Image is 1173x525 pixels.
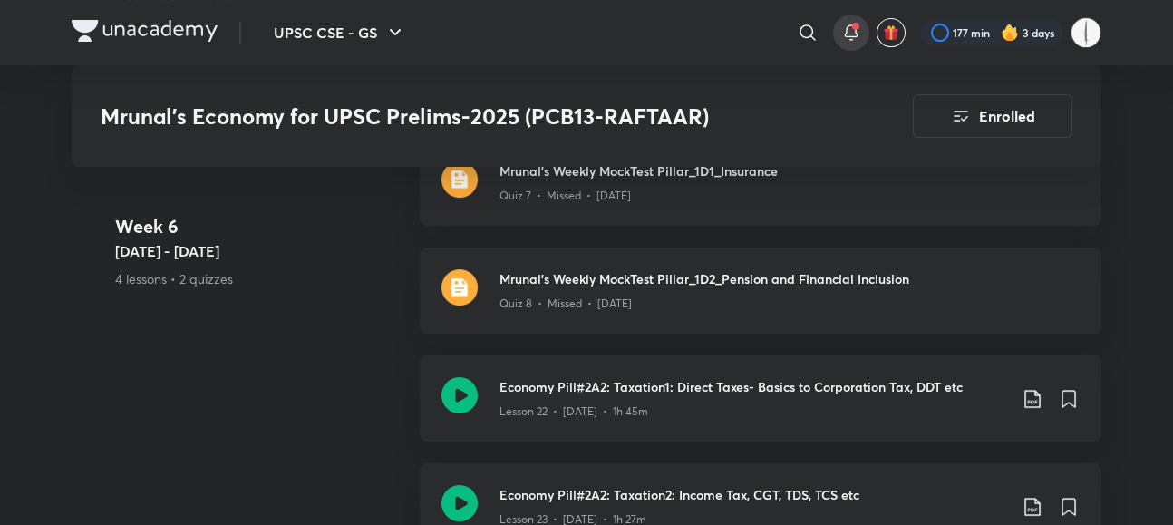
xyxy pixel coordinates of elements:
p: 4 lessons • 2 quizzes [115,269,405,288]
button: UPSC CSE - GS [263,15,417,51]
h3: Economy Pill#2A2: Taxation1: Direct Taxes- Basics to Corporation Tax, DDT etc [499,377,1007,396]
button: avatar [877,18,906,47]
h5: [DATE] - [DATE] [115,240,405,262]
img: avatar [883,24,899,41]
img: streak [1001,24,1019,42]
h3: Mrunal’s Economy for UPSC Prelims-2025 (PCB13-RAFTAAR) [101,103,810,130]
img: quiz [441,269,478,306]
a: Company Logo [72,20,218,46]
h4: Week 6 [115,213,405,240]
img: Company Logo [72,20,218,42]
a: quizMrunal's Weekly MockTest Pillar_1D1_InsuranceQuiz 7 • Missed • [DATE] [420,140,1101,248]
img: chinmay [1071,17,1101,48]
p: Quiz 8 • Missed • [DATE] [499,296,632,312]
h3: Mrunal's Weekly MockTest Pillar_1D2_Pension and Financial Inclusion [499,269,1080,288]
h3: Mrunal's Weekly MockTest Pillar_1D1_Insurance [499,161,1080,180]
h3: Economy Pill#2A2: Taxation2: Income Tax, CGT, TDS, TCS etc [499,485,1007,504]
p: Lesson 22 • [DATE] • 1h 45m [499,403,648,420]
button: Enrolled [913,94,1072,138]
a: quizMrunal's Weekly MockTest Pillar_1D2_Pension and Financial InclusionQuiz 8 • Missed • [DATE] [420,248,1101,355]
p: Quiz 7 • Missed • [DATE] [499,188,631,204]
a: Economy Pill#2A2: Taxation1: Direct Taxes- Basics to Corporation Tax, DDT etcLesson 22 • [DATE] •... [420,355,1101,463]
img: quiz [441,161,478,198]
